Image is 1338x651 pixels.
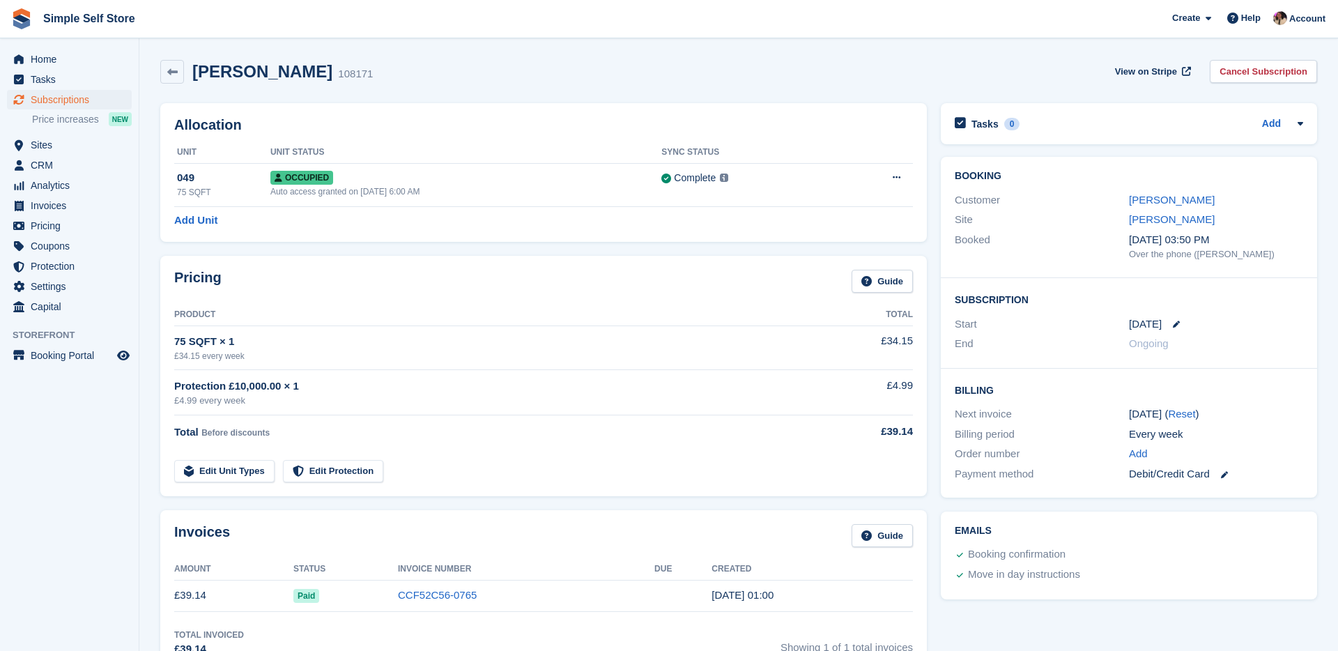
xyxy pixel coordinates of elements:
[712,589,774,601] time: 2025-10-01 00:00:43 UTC
[7,346,132,365] a: menu
[174,394,815,408] div: £4.99 every week
[955,292,1303,306] h2: Subscription
[955,446,1129,462] div: Order number
[7,135,132,155] a: menu
[955,232,1129,261] div: Booked
[1129,446,1148,462] a: Add
[654,558,712,581] th: Due
[7,196,132,215] a: menu
[968,546,1066,563] div: Booking confirmation
[283,460,383,483] a: Edit Protection
[192,62,332,81] h2: [PERSON_NAME]
[174,629,244,641] div: Total Invoiced
[955,466,1129,482] div: Payment method
[955,526,1303,537] h2: Emails
[174,378,815,395] div: Protection £10,000.00 × 1
[13,328,139,342] span: Storefront
[174,580,293,611] td: £39.14
[1129,247,1303,261] div: Over the phone ([PERSON_NAME])
[815,325,913,369] td: £34.15
[174,558,293,581] th: Amount
[1241,11,1261,25] span: Help
[398,558,654,581] th: Invoice Number
[174,426,199,438] span: Total
[174,334,815,350] div: 75 SQFT × 1
[174,524,230,547] h2: Invoices
[109,112,132,126] div: NEW
[661,141,836,164] th: Sync Status
[815,370,913,415] td: £4.99
[815,304,913,326] th: Total
[955,336,1129,352] div: End
[293,589,319,603] span: Paid
[174,141,270,164] th: Unit
[7,256,132,276] a: menu
[31,135,114,155] span: Sites
[115,347,132,364] a: Preview store
[31,277,114,296] span: Settings
[7,297,132,316] a: menu
[31,196,114,215] span: Invoices
[32,112,132,127] a: Price increases NEW
[971,118,999,130] h2: Tasks
[1129,316,1162,332] time: 2025-10-01 00:00:00 UTC
[1210,60,1317,83] a: Cancel Subscription
[1129,466,1303,482] div: Debit/Credit Card
[11,8,32,29] img: stora-icon-8386f47178a22dfd0bd8f6a31ec36ba5ce8667c1dd55bd0f319d3a0aa187defe.svg
[1289,12,1325,26] span: Account
[968,567,1080,583] div: Move in day instructions
[270,171,333,185] span: Occupied
[270,185,661,198] div: Auto access granted on [DATE] 6:00 AM
[177,170,270,186] div: 049
[720,174,728,182] img: icon-info-grey-7440780725fd019a000dd9b08b2336e03edf1995a4989e88bcd33f0948082b44.svg
[31,70,114,89] span: Tasks
[174,460,275,483] a: Edit Unit Types
[955,212,1129,228] div: Site
[1129,213,1215,225] a: [PERSON_NAME]
[7,216,132,236] a: menu
[201,428,270,438] span: Before discounts
[1129,406,1303,422] div: [DATE] ( )
[1109,60,1194,83] a: View on Stripe
[32,113,99,126] span: Price increases
[1262,116,1281,132] a: Add
[815,424,913,440] div: £39.14
[674,171,716,185] div: Complete
[38,7,141,30] a: Simple Self Store
[174,304,815,326] th: Product
[1129,337,1169,349] span: Ongoing
[7,90,132,109] a: menu
[955,406,1129,422] div: Next invoice
[7,236,132,256] a: menu
[174,213,217,229] a: Add Unit
[955,192,1129,208] div: Customer
[1273,11,1287,25] img: Scott McCutcheon
[31,346,114,365] span: Booking Portal
[338,66,373,82] div: 108171
[1129,194,1215,206] a: [PERSON_NAME]
[712,558,913,581] th: Created
[31,236,114,256] span: Coupons
[31,155,114,175] span: CRM
[852,524,913,547] a: Guide
[31,49,114,69] span: Home
[31,297,114,316] span: Capital
[174,350,815,362] div: £34.15 every week
[955,171,1303,182] h2: Booking
[174,270,222,293] h2: Pricing
[31,216,114,236] span: Pricing
[31,176,114,195] span: Analytics
[955,316,1129,332] div: Start
[7,49,132,69] a: menu
[852,270,913,293] a: Guide
[1004,118,1020,130] div: 0
[174,117,913,133] h2: Allocation
[1129,232,1303,248] div: [DATE] 03:50 PM
[177,186,270,199] div: 75 SQFT
[293,558,398,581] th: Status
[1168,408,1195,420] a: Reset
[31,90,114,109] span: Subscriptions
[7,277,132,296] a: menu
[7,176,132,195] a: menu
[955,383,1303,397] h2: Billing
